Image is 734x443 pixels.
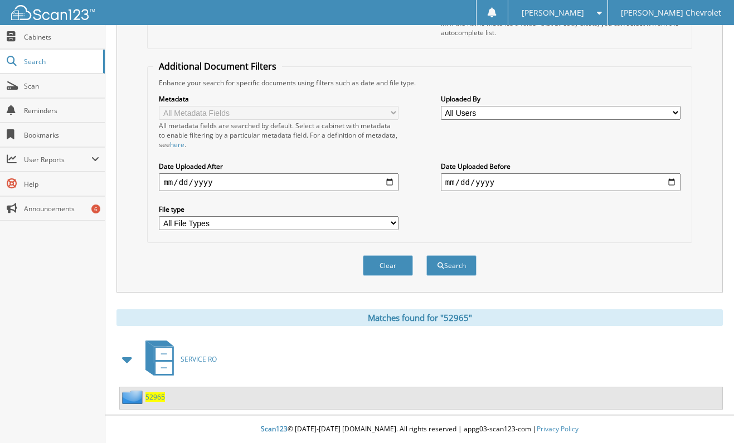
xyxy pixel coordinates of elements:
img: folder2.png [122,390,145,404]
div: Matches found for "52965" [116,309,723,326]
button: Clear [363,255,413,276]
span: Cabinets [24,32,99,42]
span: [PERSON_NAME] [522,9,584,16]
a: Privacy Policy [537,424,579,434]
div: All metadata fields are searched by default. Select a cabinet with metadata to enable filtering b... [159,121,398,149]
label: Date Uploaded Before [441,162,680,171]
span: [PERSON_NAME] Chevrolet [621,9,721,16]
label: Uploaded By [441,94,680,104]
a: SERVICE RO [139,337,217,381]
label: Date Uploaded After [159,162,398,171]
label: Metadata [159,94,398,104]
div: © [DATE]-[DATE] [DOMAIN_NAME]. All rights reserved | appg03-scan123-com | [105,416,734,443]
div: 6 [91,205,100,213]
span: SERVICE RO [181,354,217,364]
a: 52965 [145,392,165,402]
span: User Reports [24,155,91,164]
span: Search [24,57,98,66]
input: start [159,173,398,191]
span: Announcements [24,204,99,213]
a: here [170,140,184,149]
span: Reminders [24,106,99,115]
legend: Additional Document Filters [153,60,282,72]
label: File type [159,205,398,214]
iframe: Chat Widget [678,390,734,443]
span: Scan [24,81,99,91]
span: Help [24,179,99,189]
button: Search [426,255,477,276]
input: end [441,173,680,191]
span: Scan123 [261,424,288,434]
img: scan123-logo-white.svg [11,5,95,20]
span: Bookmarks [24,130,99,140]
div: Enhance your search for specific documents using filters such as date and file type. [153,78,686,87]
